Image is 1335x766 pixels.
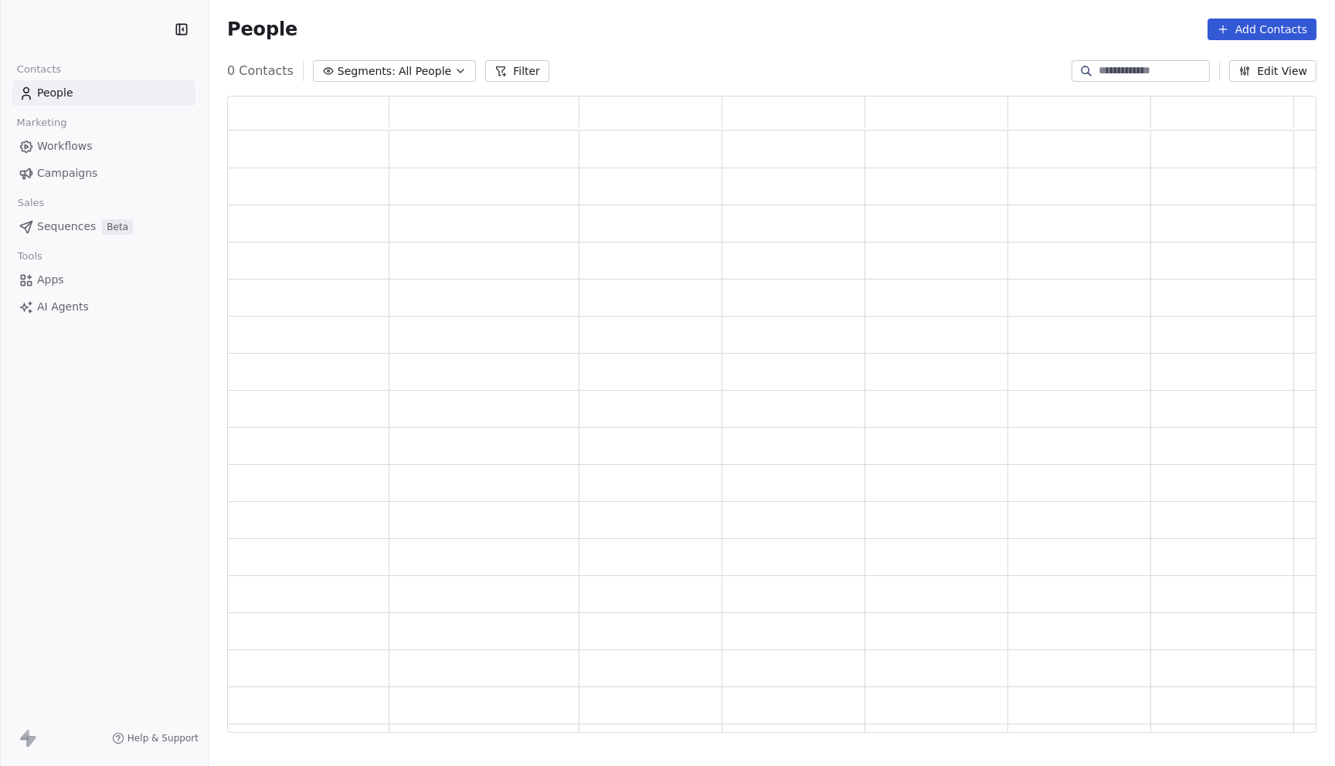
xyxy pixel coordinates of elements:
span: Tools [11,245,49,268]
button: Filter [485,60,549,82]
a: People [12,80,195,106]
span: Sequences [37,219,96,235]
span: Help & Support [127,732,199,744]
button: Edit View [1229,60,1316,82]
a: Apps [12,267,195,293]
span: Campaigns [37,165,97,181]
span: Segments: [338,63,396,80]
span: People [227,18,297,41]
button: Add Contacts [1208,19,1316,40]
span: Apps [37,272,64,288]
a: Help & Support [112,732,199,744]
a: Campaigns [12,161,195,186]
a: AI Agents [12,294,195,320]
a: SequencesBeta [12,214,195,239]
span: Contacts [10,58,68,81]
span: Marketing [10,111,73,134]
span: All People [399,63,451,80]
span: Beta [102,219,133,235]
span: AI Agents [37,299,89,315]
a: Workflows [12,134,195,159]
span: Workflows [37,138,93,154]
span: 0 Contacts [227,62,294,80]
span: Sales [11,191,51,215]
span: People [37,85,73,101]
